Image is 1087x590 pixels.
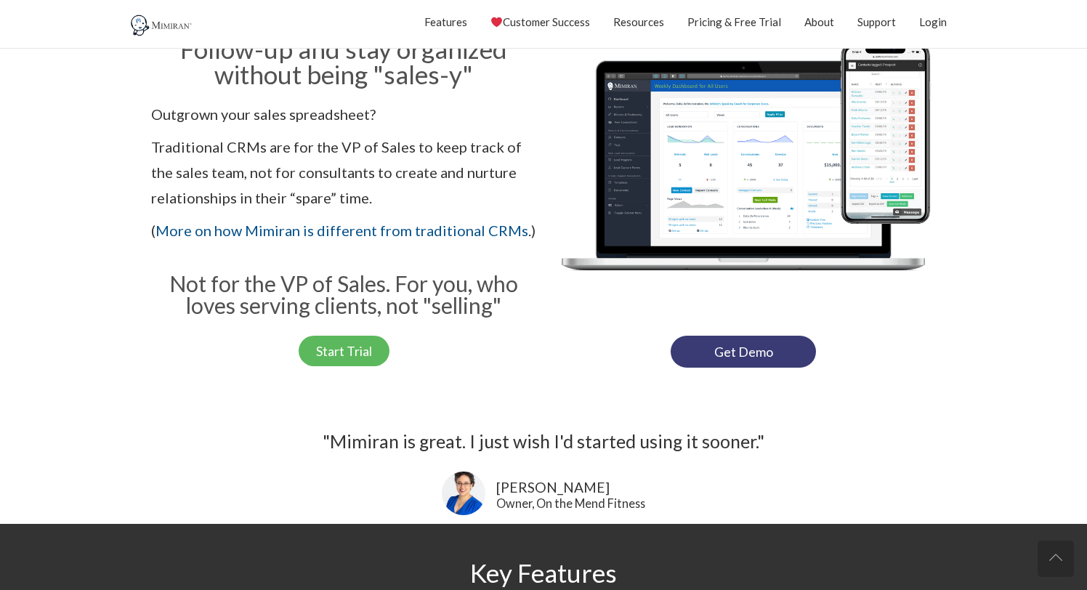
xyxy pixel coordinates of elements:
a: Start Trial [299,336,389,366]
a: Support [857,4,896,40]
h2: Follow-up and stay organized without being "sales-y" [151,36,536,87]
div: Owner, On the Mend Fitness [496,498,645,509]
a: About [804,4,834,40]
a: Resources [613,4,664,40]
a: Login [919,4,947,40]
h3: Not for the VP of Sales. For you, who loves serving clients, not "selling" [151,272,536,316]
p: Outgrown your sales spreadsheet? [151,102,536,127]
span: ( .) [151,222,536,239]
a: Get Demo [671,336,816,368]
span: Start Trial [316,344,372,357]
a: Pricing & Free Trial [687,4,781,40]
div: "Mimiran is great. I just wish I'd started using it sooner." [129,426,958,458]
a: Customer Success [490,4,590,40]
h2: Key Features [129,560,958,586]
a: Features [424,4,467,40]
img: ❤️ [491,17,502,28]
img: Lisa Snow-- On the Mend Fitness [442,472,485,515]
p: Traditional CRMs are for the VP of Sales to keep track of the sales team, not for consultants to ... [151,134,536,211]
img: Mimiran CRM [129,15,195,36]
div: [PERSON_NAME] [496,477,645,498]
img: Mimiran CRM for solo consultants dashboard mobile [551,32,936,321]
a: More on how Mimiran is different from traditional CRMs [155,222,528,239]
